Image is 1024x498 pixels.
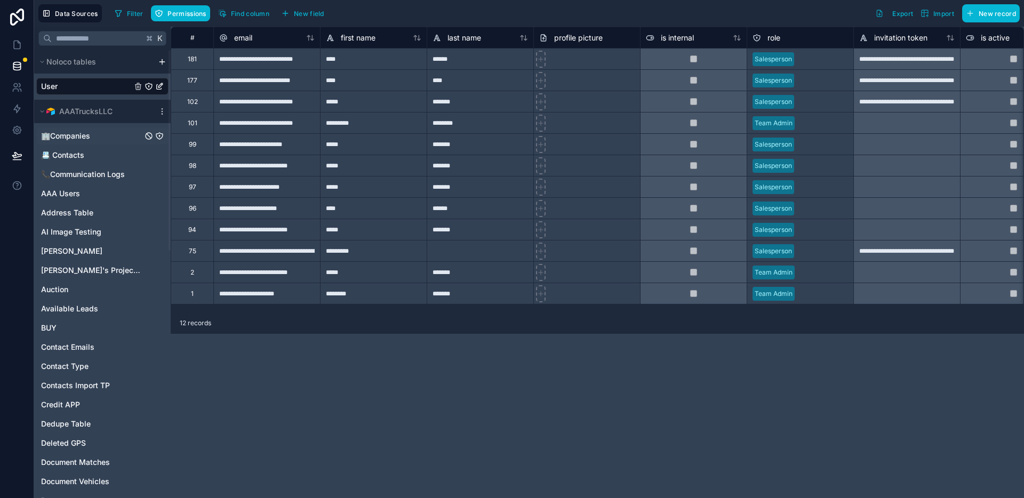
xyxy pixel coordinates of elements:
[755,246,792,256] div: Salesperson
[41,476,109,487] span: Document Vehicles
[755,268,793,277] div: Team Admin
[755,140,792,149] div: Salesperson
[36,415,169,432] div: Dedupe Table
[151,5,214,21] a: Permissions
[36,147,169,164] div: 📇 Contacts
[189,204,196,213] div: 96
[755,118,793,128] div: Team Admin
[36,104,154,119] button: Airtable LogoAAATrucksLLC
[41,150,142,160] a: 📇 Contacts
[36,454,169,471] div: Document Matches
[167,10,206,18] span: Permissions
[46,57,96,67] span: Noloco tables
[41,380,142,391] a: Contacts Import TP
[871,4,917,22] button: Export
[755,204,792,213] div: Salesperson
[36,473,169,490] div: Document Vehicles
[36,127,169,144] div: 🏢Companies
[188,226,196,234] div: 94
[36,78,169,95] div: User
[41,207,142,218] a: Address Table
[755,182,792,192] div: Salesperson
[755,76,792,85] div: Salesperson
[41,188,80,199] span: AAA Users
[554,33,603,43] span: profile picture
[341,33,375,43] span: first name
[180,319,211,327] span: 12 records
[55,10,98,18] span: Data Sources
[41,476,142,487] a: Document Vehicles
[41,169,142,180] a: 📞Communication Logs
[36,166,169,183] div: 📞Communication Logs
[156,35,164,42] span: K
[41,188,142,199] a: AAA Users
[755,54,792,64] div: Salesperson
[41,81,58,92] span: User
[874,33,927,43] span: invitation token
[38,4,102,22] button: Data Sources
[933,10,954,18] span: Import
[294,10,324,18] span: New field
[755,289,793,299] div: Team Admin
[41,303,98,314] span: Available Leads
[36,377,169,394] div: Contacts Import TP
[41,361,89,372] span: Contact Type
[41,246,102,256] span: [PERSON_NAME]
[41,361,142,372] a: Contact Type
[41,399,142,410] a: Credit APP
[36,262,169,279] div: Alex's Projects & Priorities
[41,342,142,352] a: Contact Emails
[981,33,1010,43] span: is active
[36,339,169,356] div: Contact Emails
[41,457,142,468] a: Document Matches
[41,323,142,333] a: BUY
[36,243,169,260] div: Alex
[41,81,132,92] a: User
[188,55,197,63] div: 181
[41,380,110,391] span: Contacts Import TP
[231,10,269,18] span: Find column
[767,33,780,43] span: role
[41,131,90,141] span: 🏢Companies
[36,204,169,221] div: Address Table
[189,140,196,149] div: 99
[979,10,1016,18] span: New record
[41,438,86,448] span: Deleted GPS
[755,161,792,171] div: Salesperson
[892,10,913,18] span: Export
[661,33,694,43] span: is internal
[41,419,142,429] a: Dedupe Table
[41,323,57,333] span: BUY
[962,4,1020,22] button: New record
[190,268,194,277] div: 2
[41,207,93,218] span: Address Table
[36,435,169,452] div: Deleted GPS
[755,225,792,235] div: Salesperson
[41,438,142,448] a: Deleted GPS
[36,396,169,413] div: Credit APP
[36,281,169,298] div: Auction
[277,5,328,21] button: New field
[41,303,142,314] a: Available Leads
[41,457,110,468] span: Document Matches
[36,223,169,240] div: AI Image Testing
[41,169,125,180] span: 📞Communication Logs
[189,183,196,191] div: 97
[36,185,169,202] div: AAA Users
[41,246,142,256] a: [PERSON_NAME]
[958,4,1020,22] a: New record
[189,247,196,255] div: 75
[127,10,143,18] span: Filter
[191,290,194,298] div: 1
[110,5,147,21] button: Filter
[41,227,101,237] span: AI Image Testing
[36,358,169,375] div: Contact Type
[41,399,80,410] span: Credit APP
[41,131,142,141] a: 🏢Companies
[46,107,55,116] img: Airtable Logo
[41,284,68,295] span: Auction
[41,265,142,276] span: [PERSON_NAME]'s Projects & Priorities
[447,33,481,43] span: last name
[187,76,197,85] div: 177
[189,162,196,170] div: 98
